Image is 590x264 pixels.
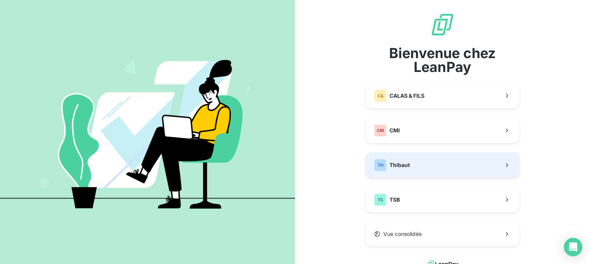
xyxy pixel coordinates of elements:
[389,196,400,204] span: TSB
[389,161,410,169] span: Thibaut
[366,83,519,109] button: C&CALAS & FILS
[383,230,422,238] span: Vue consolidée
[374,159,386,171] div: TH
[366,118,519,143] button: CMCMI
[366,46,519,74] span: Bienvenue chez LeanPay
[564,238,582,256] div: Open Intercom Messenger
[374,90,386,102] div: C&
[366,187,519,212] button: TSTSB
[366,152,519,178] button: THThibaut
[366,222,519,246] button: Vue consolidée
[430,12,455,37] img: logo sigle
[389,127,400,134] span: CMI
[389,92,424,100] span: CALAS & FILS
[374,194,386,206] div: TS
[374,124,386,137] div: CM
